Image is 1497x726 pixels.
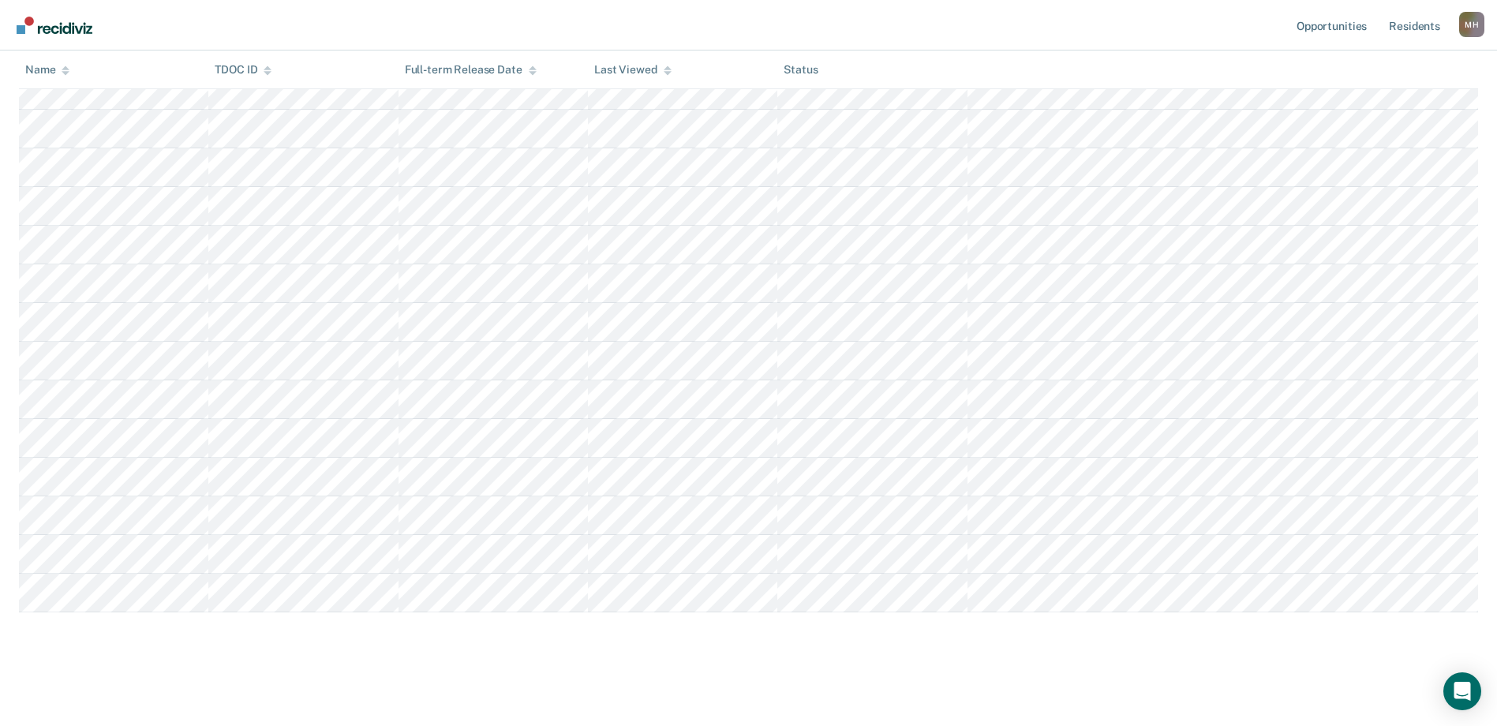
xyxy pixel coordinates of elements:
[1443,672,1481,710] div: Open Intercom Messenger
[25,63,69,77] div: Name
[1459,12,1484,37] button: Profile dropdown button
[405,63,537,77] div: Full-term Release Date
[17,17,92,34] img: Recidiviz
[1459,12,1484,37] div: M H
[784,63,818,77] div: Status
[215,63,271,77] div: TDOC ID
[594,63,671,77] div: Last Viewed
